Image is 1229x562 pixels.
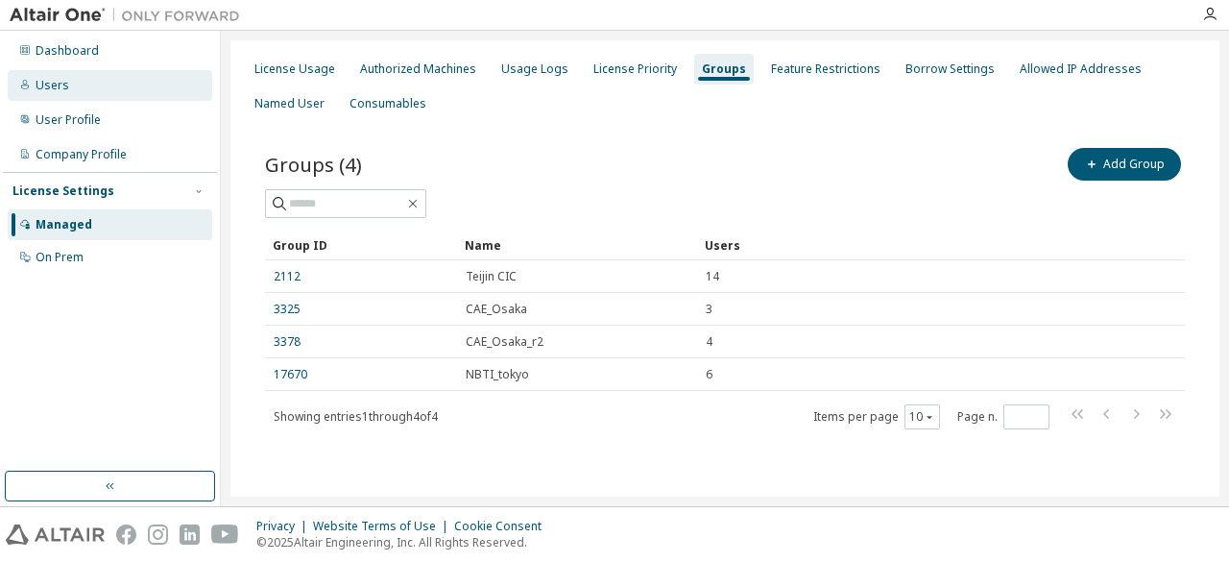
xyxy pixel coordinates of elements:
[706,302,712,317] span: 3
[813,404,940,429] span: Items per page
[265,151,362,178] span: Groups (4)
[180,525,200,545] img: linkedin.svg
[256,519,313,534] div: Privacy
[705,230,1131,260] div: Users
[706,269,719,284] span: 14
[10,6,250,25] img: Altair One
[957,404,1049,429] span: Page n.
[6,525,105,545] img: altair_logo.svg
[706,367,712,382] span: 6
[274,334,301,350] a: 3378
[349,96,426,111] div: Consumables
[274,269,301,284] a: 2112
[36,43,99,59] div: Dashboard
[211,525,239,545] img: youtube.svg
[466,302,527,317] span: CAE_Osaka
[909,409,935,425] button: 10
[466,334,543,350] span: CAE_Osaka_r2
[593,61,677,77] div: License Priority
[116,525,136,545] img: facebook.svg
[36,78,69,93] div: Users
[771,61,880,77] div: Feature Restrictions
[706,334,712,350] span: 4
[274,408,438,425] span: Showing entries 1 through 4 of 4
[254,61,335,77] div: License Usage
[274,367,307,382] a: 17670
[273,230,449,260] div: Group ID
[1068,148,1181,181] button: Add Group
[274,302,301,317] a: 3325
[501,61,568,77] div: Usage Logs
[313,519,454,534] div: Website Terms of Use
[256,534,553,550] p: © 2025 Altair Engineering, Inc. All Rights Reserved.
[36,112,101,128] div: User Profile
[148,525,168,545] img: instagram.svg
[454,519,553,534] div: Cookie Consent
[465,230,689,260] div: Name
[466,367,529,382] span: NBTI_tokyo
[36,250,84,265] div: On Prem
[466,269,517,284] span: Teijin CIC
[36,147,127,162] div: Company Profile
[360,61,476,77] div: Authorized Machines
[254,96,325,111] div: Named User
[12,183,114,199] div: License Settings
[36,217,92,232] div: Managed
[1020,61,1142,77] div: Allowed IP Addresses
[905,61,995,77] div: Borrow Settings
[702,61,746,77] div: Groups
